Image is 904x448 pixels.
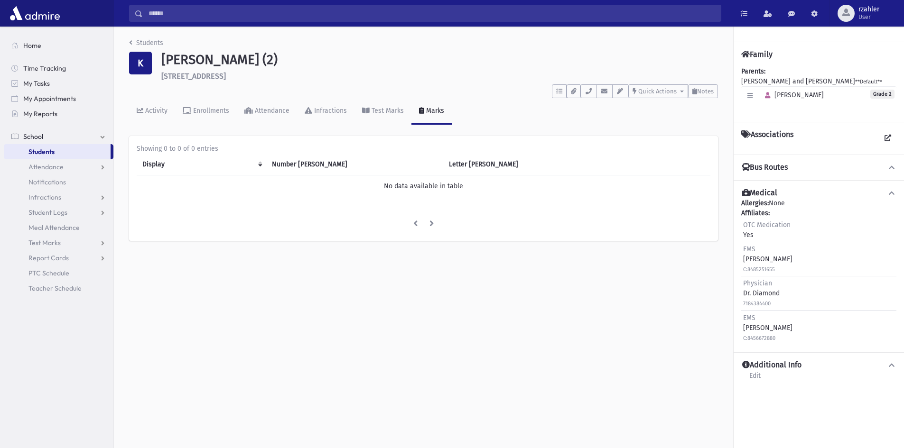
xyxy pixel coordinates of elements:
[443,154,596,175] th: Letter Mark
[741,163,896,173] button: Bus Routes
[741,67,765,75] b: Parents:
[743,220,791,240] div: Yes
[4,76,113,91] a: My Tasks
[743,314,755,322] span: EMS
[743,278,780,308] div: Dr. Diamond
[741,50,773,59] h4: Family
[137,175,710,197] td: No data available in table
[742,163,788,173] h4: Bus Routes
[4,38,113,53] a: Home
[137,154,266,175] th: Display
[28,269,69,277] span: PTC Schedule
[4,281,113,296] a: Teacher Schedule
[743,335,775,341] small: C:8456672880
[4,144,111,159] a: Students
[143,5,721,22] input: Search
[858,13,879,21] span: User
[638,88,677,95] span: Quick Actions
[741,130,793,147] h4: Associations
[761,91,824,99] span: [PERSON_NAME]
[266,154,443,175] th: Number Mark
[743,313,792,343] div: [PERSON_NAME]
[743,221,791,229] span: OTC Medication
[743,245,755,253] span: EMS
[28,163,64,171] span: Attendance
[628,84,688,98] button: Quick Actions
[688,84,718,98] button: Notes
[870,90,895,99] span: Grade 2
[137,144,710,154] div: Showing 0 to 0 of 0 entries
[741,188,896,198] button: Medical
[4,265,113,281] a: PTC Schedule
[743,244,792,274] div: [PERSON_NAME]
[312,107,347,115] div: Infractions
[28,208,67,217] span: Student Logs
[4,91,113,106] a: My Appointments
[424,107,444,115] div: Marks
[742,360,801,370] h4: Additional Info
[8,4,62,23] img: AdmirePro
[297,98,354,125] a: Infractions
[4,129,113,144] a: School
[4,220,113,235] a: Meal Attendance
[28,254,69,262] span: Report Cards
[743,266,775,273] small: C:8485251655
[743,279,772,287] span: Physician
[161,72,718,81] h6: [STREET_ADDRESS]
[4,106,113,121] a: My Reports
[741,199,769,207] b: Allergies:
[697,88,714,95] span: Notes
[742,188,777,198] h4: Medical
[741,209,770,217] b: Affiliates:
[28,147,55,156] span: Students
[129,39,163,47] a: Students
[28,238,61,247] span: Test Marks
[411,98,452,125] a: Marks
[743,301,771,307] small: 7184384400
[237,98,297,125] a: Attendance
[4,190,113,205] a: Infractions
[741,66,896,114] div: [PERSON_NAME] and [PERSON_NAME]
[23,41,41,50] span: Home
[28,284,82,293] span: Teacher Schedule
[23,64,66,73] span: Time Tracking
[741,198,896,345] div: None
[370,107,404,115] div: Test Marks
[23,94,76,103] span: My Appointments
[23,132,43,141] span: School
[4,61,113,76] a: Time Tracking
[354,98,411,125] a: Test Marks
[191,107,229,115] div: Enrollments
[253,107,289,115] div: Attendance
[23,110,57,118] span: My Reports
[4,235,113,250] a: Test Marks
[879,130,896,147] a: View all Associations
[129,52,152,74] div: K
[28,223,80,232] span: Meal Attendance
[143,107,168,115] div: Activity
[28,178,66,186] span: Notifications
[23,79,50,88] span: My Tasks
[129,98,175,125] a: Activity
[175,98,237,125] a: Enrollments
[749,370,761,387] a: Edit
[858,6,879,13] span: rzahler
[741,360,896,370] button: Additional Info
[4,205,113,220] a: Student Logs
[4,250,113,265] a: Report Cards
[28,193,61,201] span: Infractions
[129,38,163,52] nav: breadcrumb
[161,52,718,68] h1: [PERSON_NAME] (2)
[4,174,113,190] a: Notifications
[4,159,113,174] a: Attendance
